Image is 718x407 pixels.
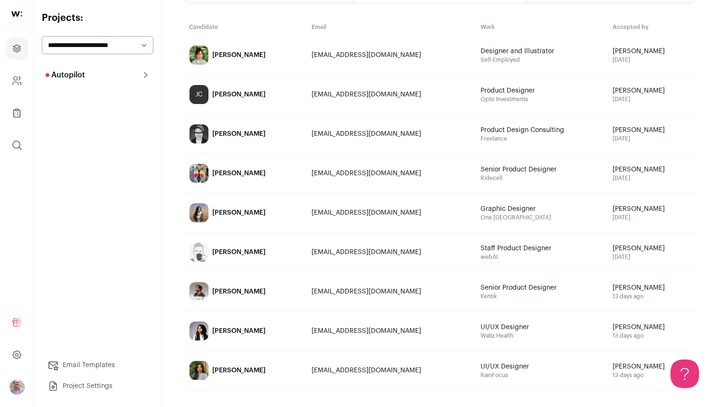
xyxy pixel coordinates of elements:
span: Kentik [481,293,603,300]
div: [PERSON_NAME] [212,366,265,375]
span: [DATE] [613,174,690,182]
span: Designer and Illustrator [481,47,595,56]
a: [PERSON_NAME] [185,312,306,350]
a: [PERSON_NAME] [185,194,306,232]
a: [PERSON_NAME] [185,115,306,153]
span: [PERSON_NAME] [613,362,690,371]
a: [PERSON_NAME] [185,273,306,311]
img: 8b1edeee76a1fa15bef4c134db6f9ae577bd19a0c961a3872b24f822925b89f7.jpg [189,124,208,143]
span: Ridecell [481,174,603,182]
span: [DATE] [613,214,690,221]
a: Email Templates [42,356,153,375]
span: Product Design Consulting [481,125,595,135]
div: [PERSON_NAME] [212,90,265,99]
img: wellfound-shorthand-0d5821cbd27db2630d0214b213865d53afaa358527fdda9d0ea32b1df1b89c2c.svg [11,11,22,17]
a: [PERSON_NAME] [185,36,306,74]
div: [EMAIL_ADDRESS][DOMAIN_NAME] [312,287,471,296]
span: UI/UX Designer [481,362,595,371]
p: Autopilot [46,69,85,81]
span: [DATE] [613,135,690,142]
img: f22c7a32c5e18dd9972e9905b21b9df439644fb8349f47326c5591ac3d929d37.jpg [189,46,208,65]
div: [EMAIL_ADDRESS][DOMAIN_NAME] [312,90,471,99]
th: Accepted by [608,19,695,36]
div: [EMAIL_ADDRESS][DOMAIN_NAME] [312,366,471,375]
span: 13 days ago [613,293,690,300]
span: [DATE] [613,95,690,103]
span: [PERSON_NAME] [613,283,690,293]
span: [PERSON_NAME] [613,165,690,174]
span: Waltz Health [481,332,603,340]
div: [PERSON_NAME] [212,50,265,60]
div: [EMAIL_ADDRESS][DOMAIN_NAME] [312,129,471,139]
div: [PERSON_NAME] [212,287,265,296]
span: [PERSON_NAME] [613,86,690,95]
span: [PERSON_NAME] [613,204,690,214]
span: [PERSON_NAME] [613,125,690,135]
a: Project Settings [42,377,153,396]
div: [EMAIL_ADDRESS][DOMAIN_NAME] [312,169,471,178]
img: bc0f2dd1cd7c1dc5f50fea2665ffb984f117bd8caa966ac21e66c1757f0bda83.jpg [189,243,208,262]
a: [PERSON_NAME] [185,351,306,389]
th: Email [307,19,476,36]
div: [PERSON_NAME] [212,247,265,257]
span: Graphic Designer [481,204,595,214]
span: Opto Investments [481,95,603,103]
span: Freelance [481,135,603,142]
img: f0791d62dd61cf0cb098b18c74c872efae5d6fb4cb275e4c071d00a038c40bfc [189,361,208,380]
span: Staff Product Designer [481,244,595,253]
img: 6901ca6cfa391a3a498f521af44ca5f07cb8fafd37a5688c63ebb64bb4dae2f3.jpg [189,203,208,222]
img: 3464b5f0d69d55cb19bb21c55f165d7d8c3bc2782721787bdfbdec8ca41e68bc.jpg [189,322,208,341]
span: webAI [481,253,603,261]
div: [EMAIL_ADDRESS][DOMAIN_NAME] [312,208,471,218]
span: [DATE] [613,253,690,261]
a: Company Lists [6,102,28,124]
span: 13 days ago [613,332,690,340]
img: 0500f1c90af383b5935561b0a3f84f6b8738a7ac8a550d02faa4114e98ecfb05 [189,164,208,183]
div: [PERSON_NAME] [212,129,265,139]
span: One [GEOGRAPHIC_DATA] [481,214,603,221]
a: [PERSON_NAME] [185,233,306,271]
span: 13 days ago [613,371,690,379]
img: 8d471ec14723e75eea80e97daedab042bf21895bb63583b78ed6f8ee7ac5afcb.jpg [189,282,208,301]
a: [PERSON_NAME] [185,154,306,192]
span: RainFocus [481,371,603,379]
div: [PERSON_NAME] [212,208,265,218]
div: [EMAIL_ADDRESS][DOMAIN_NAME] [312,50,471,60]
span: Senior Product Designer [481,283,595,293]
span: [PERSON_NAME] [613,322,690,332]
span: [DATE] [613,56,690,64]
div: [EMAIL_ADDRESS][DOMAIN_NAME] [312,326,471,336]
span: [PERSON_NAME] [613,47,690,56]
span: Self-Employed [481,56,603,64]
a: Company and ATS Settings [6,69,28,92]
iframe: Help Scout Beacon - Open [671,360,699,388]
a: JC [PERSON_NAME] [185,76,306,114]
h2: Projects: [42,11,153,25]
div: [PERSON_NAME] [212,326,265,336]
span: [PERSON_NAME] [613,244,690,253]
img: 190284-medium_jpg [9,379,25,395]
a: Projects [6,37,28,60]
th: Work [476,19,608,36]
div: [EMAIL_ADDRESS][DOMAIN_NAME] [312,247,471,257]
th: Candidate [184,19,307,36]
span: Senior Product Designer [481,165,595,174]
span: UI/UX Designer [481,322,595,332]
div: [PERSON_NAME] [212,169,265,178]
div: JC [189,85,208,104]
button: Open dropdown [9,379,25,395]
span: Product Designer [481,86,595,95]
button: Autopilot [42,66,153,85]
